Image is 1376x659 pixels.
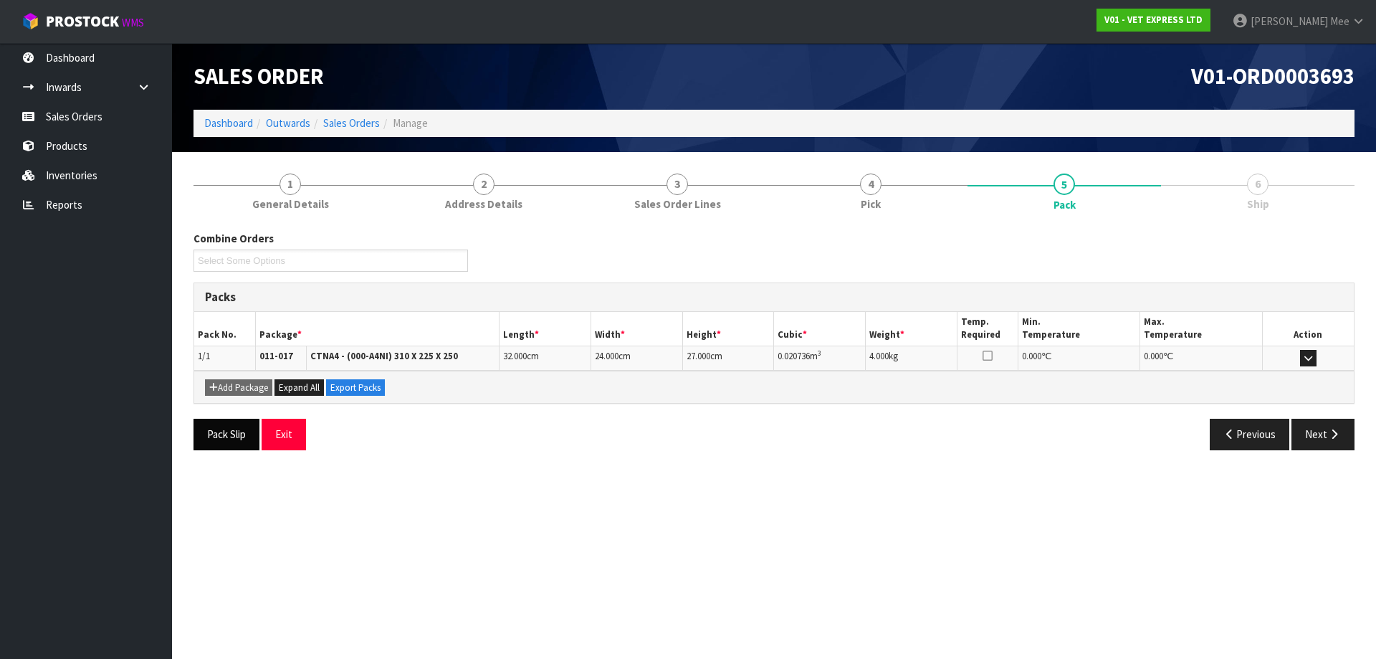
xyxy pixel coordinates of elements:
th: Width [591,312,683,346]
span: 1 [279,174,301,195]
button: Add Package [205,379,272,397]
h3: Packs [205,290,1343,304]
button: Previous [1210,419,1290,450]
span: 5 [1053,174,1075,195]
sup: 3 [818,349,821,358]
span: 0.020736 [778,350,810,362]
button: Export Packs [326,379,385,397]
span: Manage [393,116,428,130]
button: Next [1291,419,1354,450]
strong: CTNA4 - (000-A4NI) 310 X 225 X 250 [310,350,458,362]
span: Mee [1330,14,1349,28]
button: Expand All [274,379,324,397]
label: Combine Orders [193,231,274,246]
th: Pack No. [194,312,255,346]
span: General Details [252,196,329,212]
span: V01-ORD0003693 [1191,62,1354,90]
span: ProStock [46,12,119,31]
strong: V01 - VET EXPRESS LTD [1104,14,1203,26]
span: 24.000 [595,350,618,362]
td: m [774,346,866,371]
span: 3 [666,174,688,195]
th: Package [255,312,500,346]
th: Temp. Required [957,312,1018,346]
span: 4.000 [869,350,889,362]
a: Sales Orders [323,116,380,130]
button: Exit [262,419,306,450]
th: Min. Temperature [1018,312,1140,346]
span: 2 [473,174,494,195]
th: Cubic [774,312,866,346]
td: ℃ [1018,346,1140,371]
span: 1/1 [198,350,210,362]
span: Pack [1053,197,1076,212]
th: Length [500,312,591,346]
span: Expand All [279,381,320,394]
td: kg [866,346,957,371]
span: 6 [1247,174,1268,195]
button: Pack Slip [193,419,259,450]
span: Sales Order [193,62,324,90]
td: ℃ [1140,346,1262,371]
img: cube-alt.png [21,12,39,30]
span: Pack [193,220,1354,461]
span: 27.000 [687,350,710,362]
span: 4 [860,174,881,195]
td: cm [500,346,591,371]
th: Action [1262,312,1354,346]
td: cm [682,346,774,371]
span: 0.000 [1022,350,1041,362]
span: 0.000 [1144,350,1163,362]
th: Max. Temperature [1140,312,1262,346]
strong: 011-017 [259,350,293,362]
th: Weight [866,312,957,346]
span: Sales Order Lines [634,196,721,212]
a: Outwards [266,116,310,130]
span: Address Details [445,196,522,212]
span: Ship [1247,196,1269,212]
a: Dashboard [204,116,253,130]
span: 32.000 [503,350,527,362]
span: Pick [861,196,881,212]
small: WMS [122,16,144,29]
td: cm [591,346,683,371]
th: Height [682,312,774,346]
span: [PERSON_NAME] [1251,14,1328,28]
